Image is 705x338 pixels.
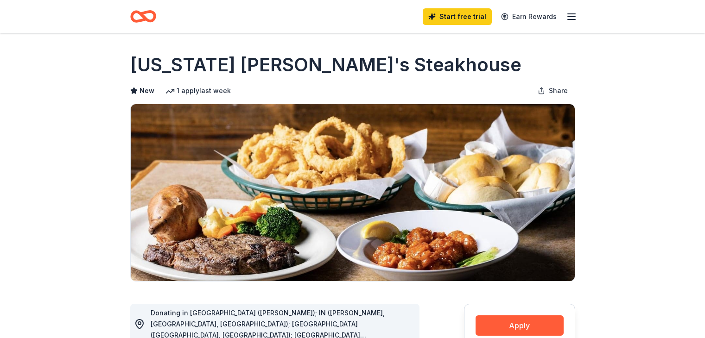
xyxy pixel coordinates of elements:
button: Apply [476,315,564,336]
span: New [140,85,154,96]
h1: [US_STATE] [PERSON_NAME]'s Steakhouse [130,52,521,78]
img: Image for Montana Mike's Steakhouse [131,104,575,281]
a: Home [130,6,156,27]
a: Earn Rewards [495,8,562,25]
div: 1 apply last week [165,85,231,96]
a: Start free trial [423,8,492,25]
span: Share [549,85,568,96]
button: Share [530,81,575,100]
